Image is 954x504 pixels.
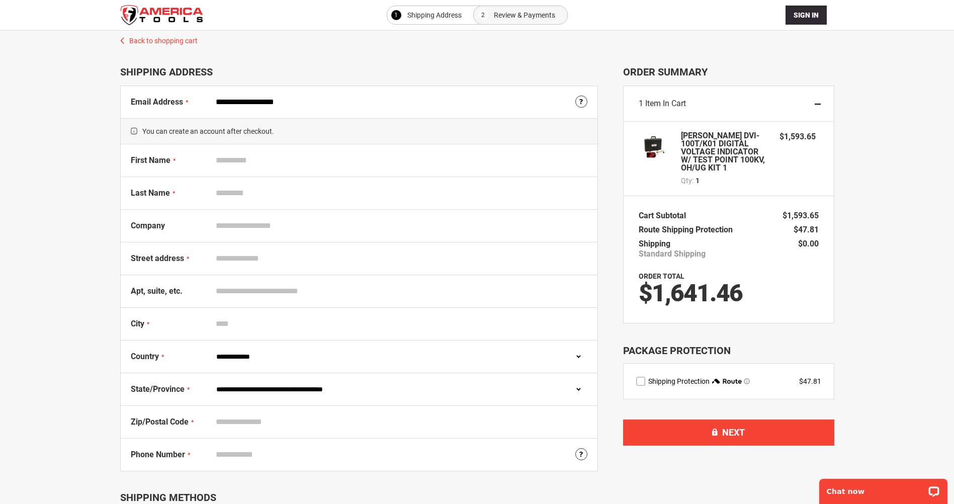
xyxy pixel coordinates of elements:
span: Street address [131,254,184,263]
span: Next [722,427,745,438]
span: You can create an account after checkout. [121,118,597,144]
span: 2 [481,9,485,21]
span: $1,593.65 [779,132,816,141]
span: Shipping [639,239,670,248]
span: 1 [696,176,700,186]
th: Route Shipping Protection [639,223,738,237]
span: Email Address [131,97,183,107]
span: Sign In [794,11,819,19]
span: $47.81 [794,225,819,234]
span: City [131,319,144,328]
div: $47.81 [799,376,821,386]
th: Cart Subtotal [639,209,691,223]
strong: [PERSON_NAME] DVI-100T/K01 DIGITAL VOLTAGE INDICATOR W/ TEST POINT 100KV, OH/UG KIT 1 [681,132,770,172]
span: State/Province [131,384,185,394]
span: Order Summary [623,66,834,78]
div: Package Protection [623,344,834,358]
a: store logo [120,5,203,25]
button: Next [623,419,834,446]
strong: Order Total [639,272,684,280]
iframe: LiveChat chat widget [813,472,954,504]
span: Country [131,352,159,361]
img: GREENLEE DVI-100T/K01 DIGITAL VOLTAGE INDICATOR W/ TEST POINT 100KV, OH/UG KIT 1 [639,132,669,162]
span: Shipping Address [407,9,462,21]
span: Item in Cart [645,99,686,108]
img: America Tools [120,5,203,25]
span: $1,641.46 [639,279,742,307]
span: Apt, suite, etc. [131,286,183,296]
span: Zip/Postal Code [131,417,189,427]
div: Shipping Methods [120,491,598,503]
span: $1,593.65 [783,211,819,220]
div: Shipping Address [120,66,598,78]
span: Company [131,221,165,230]
span: Phone Number [131,450,185,459]
span: Qty [681,177,692,185]
a: Back to shopping cart [110,31,844,46]
span: Learn more [744,378,750,384]
span: Shipping Protection [648,377,710,385]
span: Last Name [131,188,170,198]
span: 1 [394,9,398,21]
span: Standard Shipping [639,249,706,259]
button: Sign In [786,6,827,25]
span: Review & Payments [494,9,555,21]
div: route shipping protection selector element [636,376,821,386]
span: First Name [131,155,170,165]
span: $0.00 [798,239,819,248]
span: 1 [639,99,643,108]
